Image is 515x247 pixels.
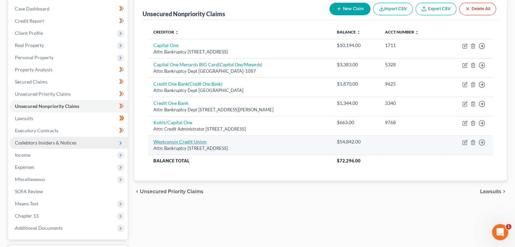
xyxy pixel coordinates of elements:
[15,213,39,219] span: Chapter 13
[153,119,192,125] a: Kohls/Capital One
[15,140,77,145] span: Codebtors Insiders & Notices
[15,18,44,24] span: Credit Report
[153,87,326,94] div: Attn: Bankruptcy Dept [GEOGRAPHIC_DATA]
[15,54,53,60] span: Personal Property
[134,189,203,194] button: chevron_left Unsecured Priority Claims
[175,30,179,35] i: unfold_more
[15,42,44,48] span: Real Property
[337,119,374,126] div: $663.00
[9,64,128,76] a: Property Analysis
[15,79,47,85] span: Secured Claims
[385,61,437,68] div: 5328
[9,88,128,100] a: Unsecured Priority Claims
[153,139,207,144] a: Westconsin Credit Union
[337,158,361,163] span: $72,296.00
[143,10,225,18] div: Unsecured Nonpriority Claims
[15,67,52,72] span: Property Analysis
[385,81,437,87] div: 9625
[385,119,437,126] div: 9768
[15,103,79,109] span: Unsecured Nonpriority Claims
[153,126,326,132] div: Attn: Credit Administrator [STREET_ADDRESS]
[15,176,45,182] span: Miscellaneous
[9,100,128,112] a: Unsecured Nonpriority Claims
[153,107,326,113] div: Attn: Bankruptcy Dept [STREET_ADDRESS][PERSON_NAME]
[15,115,33,121] span: Lawsuits
[337,138,374,145] div: $54,842.00
[385,100,437,107] div: 3340
[153,145,326,152] div: Attn: Bankruptcy [STREET_ADDRESS]
[15,128,58,133] span: Executory Contracts
[9,125,128,137] a: Executory Contracts
[385,42,437,49] div: 1711
[15,30,43,36] span: Client Profile
[415,3,456,15] a: Export CSV
[153,42,178,48] a: Capital One
[501,189,507,194] i: chevron_right
[506,224,511,229] span: 1
[153,81,222,87] a: Credit One Bank(Credit One Bank)
[153,29,179,35] a: Creditor unfold_more
[15,225,63,231] span: Additional Documents
[148,155,331,167] th: Balance Total
[9,15,128,27] a: Credit Report
[140,189,203,194] span: Unsecured Priority Claims
[480,189,501,194] span: Lawsuits
[9,185,128,198] a: SOFA Review
[385,29,419,35] a: Acct Number unfold_more
[15,201,38,206] span: Means Test
[480,189,507,194] button: Lawsuits chevron_right
[153,62,262,67] a: Capital One Menards BIG Card(Capital One/Menards)
[218,62,262,67] i: (Capital One/Menards)
[329,3,370,15] button: New Claim
[153,100,188,106] a: Credit One Bank
[15,91,71,97] span: Unsecured Priority Claims
[9,76,128,88] a: Secured Claims
[492,224,508,240] iframe: Intercom live chat
[9,3,128,15] a: Case Dashboard
[15,164,34,170] span: Expenses
[9,112,128,125] a: Lawsuits
[459,3,496,15] button: Delete All
[134,189,140,194] i: chevron_left
[188,81,222,87] i: (Credit One Bank)
[357,30,361,35] i: unfold_more
[15,6,49,12] span: Case Dashboard
[337,42,374,49] div: $10,194.00
[15,152,30,158] span: Income
[415,30,419,35] i: unfold_more
[373,3,413,15] button: Import CSV
[337,100,374,107] div: $1,344.00
[153,49,326,55] div: Attn: Bankruptcy [STREET_ADDRESS]
[337,29,361,35] a: Balance unfold_more
[337,81,374,87] div: $1,870.00
[337,61,374,68] div: $3,383.00
[153,68,326,74] div: Attn: Bankruptcy Dept [GEOGRAPHIC_DATA]-1087
[15,188,43,194] span: SOFA Review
